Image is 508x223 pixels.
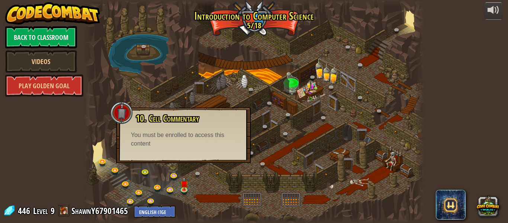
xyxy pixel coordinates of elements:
[33,205,48,217] span: Level
[5,74,83,97] a: Play Golden Goal
[180,177,188,191] img: level-banner-unstarted.png
[71,205,130,217] a: ShawnY67901465
[484,2,503,20] button: Adjust volume
[131,131,236,148] div: You must be enrolled to access this content
[136,112,199,125] span: 10. Cell Commentary
[5,50,77,73] a: Videos
[5,26,77,48] a: Back to Classroom
[18,205,32,217] span: 446
[5,2,100,25] img: CodeCombat - Learn how to code by playing a game
[51,205,55,217] span: 9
